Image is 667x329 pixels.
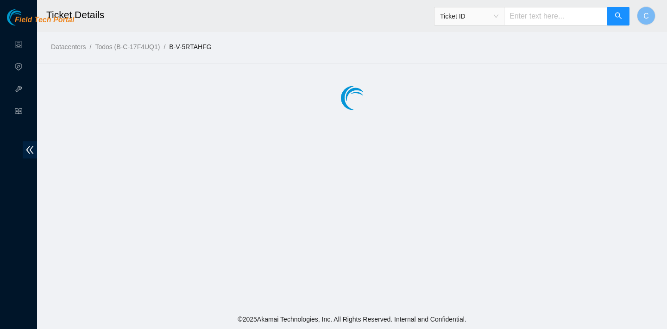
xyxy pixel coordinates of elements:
[7,9,47,25] img: Akamai Technologies
[615,12,622,21] span: search
[51,43,86,51] a: Datacenters
[95,43,160,51] a: Todos (B-C-17F4UQ1)
[607,7,629,25] button: search
[15,16,74,25] span: Field Tech Portal
[164,43,165,51] span: /
[169,43,211,51] a: B-V-5RTAHFG
[637,6,655,25] button: C
[89,43,91,51] span: /
[7,17,74,29] a: Akamai TechnologiesField Tech Portal
[23,141,37,158] span: double-left
[643,10,649,22] span: C
[37,310,667,329] footer: © 2025 Akamai Technologies, Inc. All Rights Reserved. Internal and Confidential.
[440,9,498,23] span: Ticket ID
[15,103,22,122] span: read
[504,7,608,25] input: Enter text here...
